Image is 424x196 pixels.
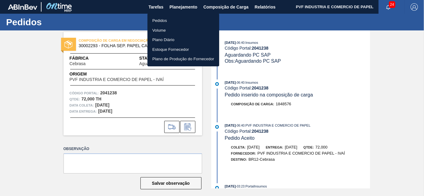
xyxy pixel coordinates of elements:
[147,35,219,45] a: Plano Diário
[147,45,219,54] a: Estoque Fornecedor
[147,54,219,64] a: Plano de Produção do Fornecedor
[147,26,219,35] a: Volume
[147,16,219,26] a: Pedidos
